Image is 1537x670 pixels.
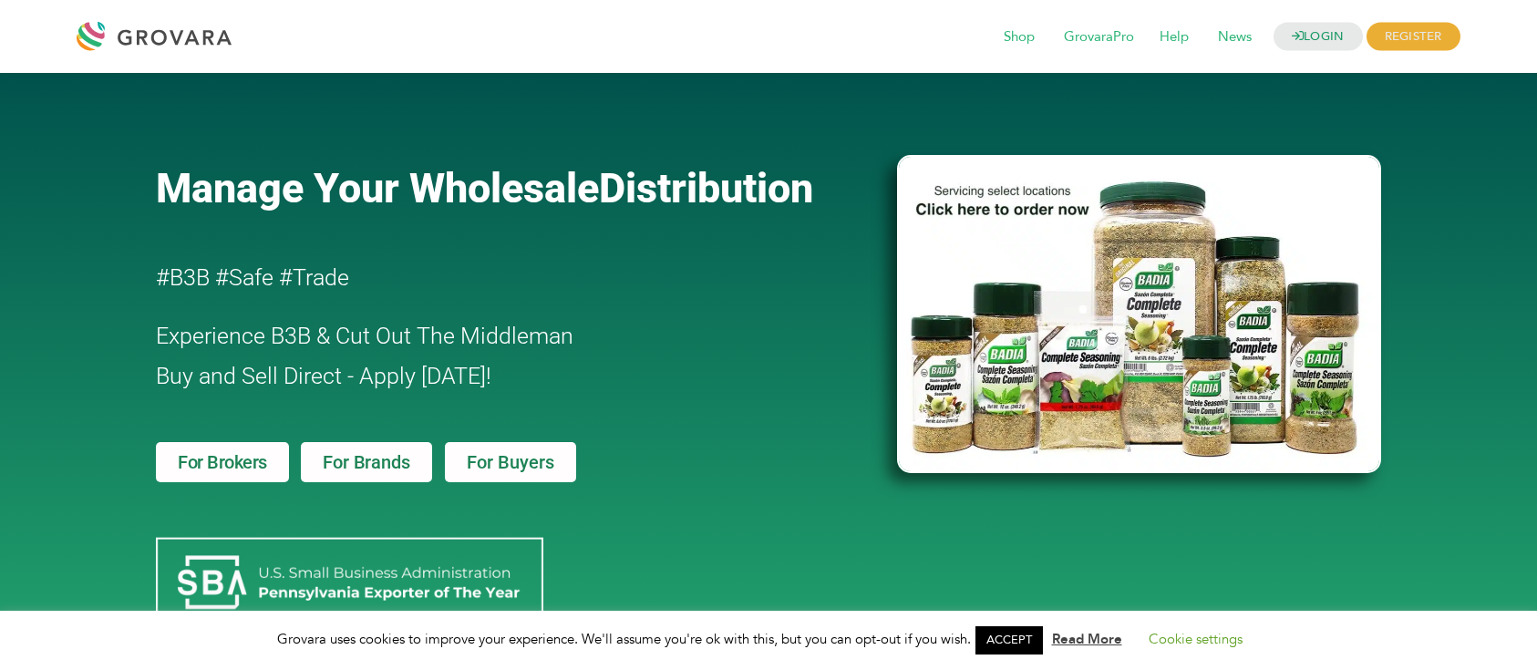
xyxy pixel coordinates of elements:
[1051,27,1147,47] a: GrovaraPro
[301,442,431,482] a: For Brands
[991,27,1047,47] a: Shop
[975,626,1043,655] a: ACCEPT
[156,363,491,389] span: Buy and Sell Direct - Apply [DATE]!
[991,20,1047,55] span: Shop
[1367,23,1460,51] span: REGISTER
[323,453,409,471] span: For Brands
[277,630,1261,648] span: Grovara uses cookies to improve your experience. We'll assume you're ok with this, but you can op...
[599,164,813,212] span: Distribution
[1052,630,1122,648] a: Read More
[156,442,289,482] a: For Brokers
[1149,630,1243,648] a: Cookie settings
[156,164,867,212] a: Manage Your WholesaleDistribution
[1147,27,1202,47] a: Help
[467,453,554,471] span: For Buyers
[156,164,599,212] span: Manage Your Wholesale
[1147,20,1202,55] span: Help
[156,258,792,298] h2: #B3B #Safe #Trade
[445,442,576,482] a: For Buyers
[1051,20,1147,55] span: GrovaraPro
[156,323,573,349] span: Experience B3B & Cut Out The Middleman
[1205,20,1264,55] span: News
[178,453,267,471] span: For Brokers
[1205,27,1264,47] a: News
[1274,23,1363,51] a: LOGIN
